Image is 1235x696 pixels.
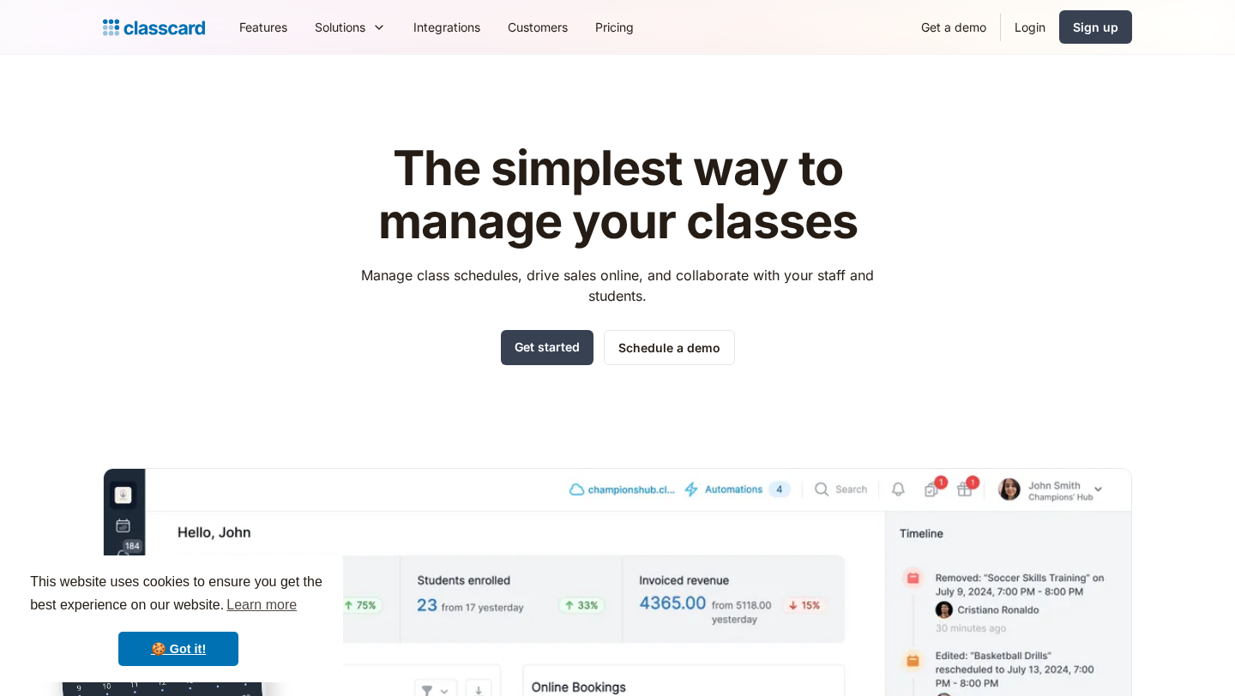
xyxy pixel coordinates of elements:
a: Pricing [581,8,648,46]
a: home [103,15,205,39]
a: Login [1001,8,1059,46]
a: dismiss cookie message [118,632,238,666]
a: Get started [501,330,593,365]
a: Schedule a demo [604,330,735,365]
div: Solutions [301,8,400,46]
a: Integrations [400,8,494,46]
a: learn more about cookies [224,592,299,618]
div: Sign up [1073,18,1118,36]
a: Customers [494,8,581,46]
span: This website uses cookies to ensure you get the best experience on our website. [30,572,327,618]
div: cookieconsent [14,555,343,682]
a: Get a demo [907,8,1000,46]
p: Manage class schedules, drive sales online, and collaborate with your staff and students. [346,265,890,306]
a: Features [226,8,301,46]
div: Solutions [315,18,365,36]
h1: The simplest way to manage your classes [346,142,890,248]
a: Sign up [1059,10,1132,44]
